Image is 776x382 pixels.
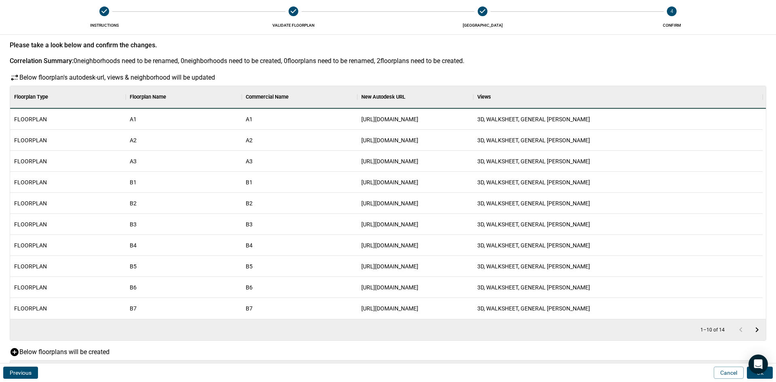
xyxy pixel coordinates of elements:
span: 0 neighborhoods need to be renamed, 0 neighborhoods need to be created, 0 floorplans need to be r... [74,57,464,65]
span: FLOORPLAN [14,241,47,249]
span: FLOORPLAN [14,178,47,186]
span: A2 [130,136,137,144]
span: 3D, WALKSHEET, GENERAL [PERSON_NAME] [477,157,590,165]
span: 3D, WALKSHEET, GENERAL [PERSON_NAME] [477,115,590,123]
span: A2 [246,136,253,144]
span: A1 [246,115,253,123]
text: 4 [671,8,673,14]
span: A3 [246,157,253,165]
span: [URL][DOMAIN_NAME] [361,241,418,249]
p: Below floorplan's autodesk-url, views & neighborhood will be updated [19,73,215,82]
span: FLOORPLAN [14,199,47,207]
div: New Autodesk URL [361,86,405,108]
span: [URL][DOMAIN_NAME] [361,220,418,228]
span: 3D, WALKSHEET, GENERAL [PERSON_NAME] [477,304,590,312]
div: Views [477,86,491,108]
div: Floorplan Name [130,86,166,108]
span: Validate FLOORPLAN [202,23,385,28]
span: 3D, WALKSHEET, GENERAL [PERSON_NAME] [477,220,590,228]
span: [URL][DOMAIN_NAME] [361,115,418,123]
span: FLOORPLAN [14,262,47,270]
span: B6 [246,283,253,291]
span: 3D, WALKSHEET, GENERAL [PERSON_NAME] [477,199,590,207]
span: B5 [246,262,253,270]
span: B3 [130,220,137,228]
div: Correlation Summary: [10,57,74,65]
span: 3D, WALKSHEET, GENERAL [PERSON_NAME] [477,262,590,270]
p: Below floorplans will be created [19,347,110,357]
span: B5 [130,262,137,270]
div: Floorplan Name [126,86,241,108]
span: B2 [130,199,137,207]
span: [URL][DOMAIN_NAME] [361,304,418,312]
span: Instructions [13,23,196,28]
span: 3D, WALKSHEET, GENERAL [PERSON_NAME] [477,241,590,249]
span: FLOORPLAN [14,220,47,228]
span: B1 [130,178,137,186]
span: B4 [246,241,253,249]
p: 1–10 of 14 [700,327,725,333]
span: FLOORPLAN [14,115,47,123]
span: [URL][DOMAIN_NAME] [361,178,418,186]
div: Open Intercom Messenger [749,355,768,374]
span: [GEOGRAPHIC_DATA] [391,23,574,28]
div: New Autodesk URL [357,86,473,108]
span: [URL][DOMAIN_NAME] [361,157,418,165]
span: FLOORPLAN [14,157,47,165]
span: B7 [130,304,137,312]
span: FLOORPLAN [14,304,47,312]
span: B1 [246,178,253,186]
span: FLOORPLAN [14,136,47,144]
span: B6 [130,283,137,291]
span: B7 [246,304,253,312]
button: Previous [3,367,38,379]
button: Cancel [714,367,744,379]
div: Views [473,86,763,108]
span: FLOORPLAN [14,283,47,291]
div: Floorplan Type [14,86,48,108]
span: 3D, WALKSHEET, GENERAL [PERSON_NAME] [477,283,590,291]
button: Ok [747,367,773,379]
span: A1 [130,115,137,123]
span: Confirm [580,23,763,28]
span: [URL][DOMAIN_NAME] [361,283,418,291]
div: Please take a look below and confirm the changes. [10,41,766,49]
span: [URL][DOMAIN_NAME] [361,136,418,144]
span: B4 [130,241,137,249]
button: Go to next page [749,322,765,338]
span: B2 [246,199,253,207]
span: [URL][DOMAIN_NAME] [361,262,418,270]
span: A3 [130,157,137,165]
div: Commercial Name [246,86,289,108]
span: B3 [246,220,253,228]
div: Commercial Name [242,86,357,108]
span: 3D, WALKSHEET, GENERAL [PERSON_NAME] [477,136,590,144]
div: Floorplan Type [10,86,126,108]
span: 3D, WALKSHEET, GENERAL [PERSON_NAME] [477,178,590,186]
span: [URL][DOMAIN_NAME] [361,199,418,207]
